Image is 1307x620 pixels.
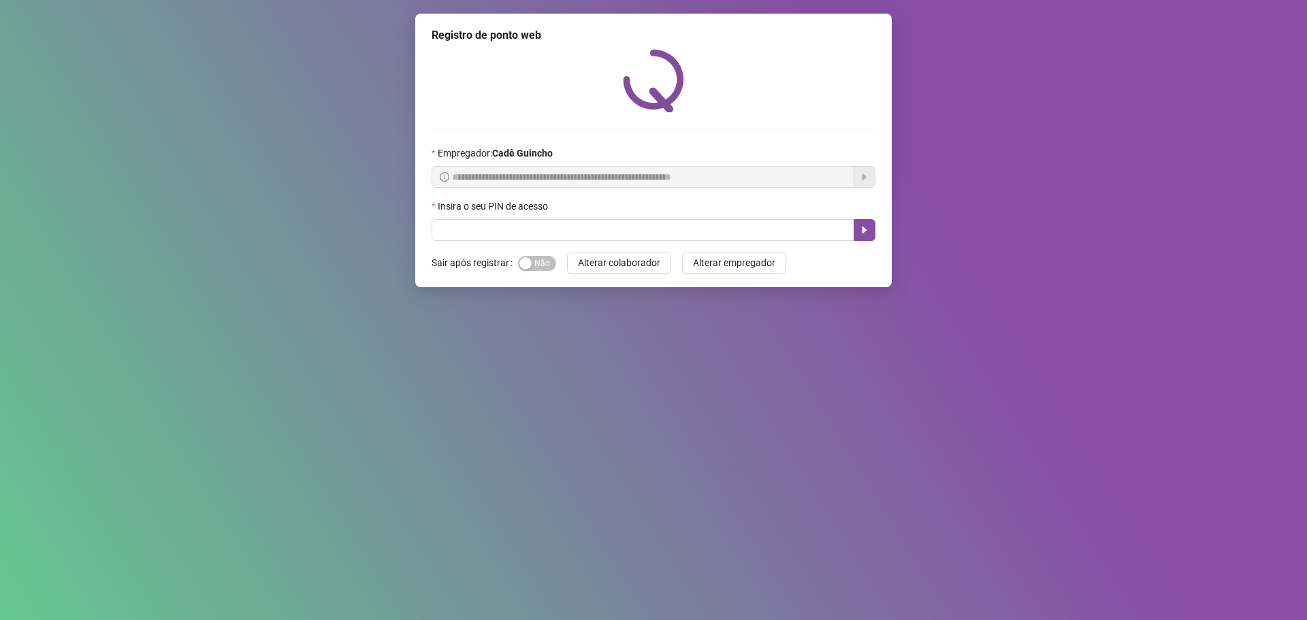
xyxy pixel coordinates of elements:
[432,252,518,274] label: Sair após registrar
[623,49,684,112] img: QRPoint
[567,252,671,274] button: Alterar colaborador
[578,255,660,270] span: Alterar colaborador
[432,27,875,44] div: Registro de ponto web
[440,172,449,182] span: info-circle
[682,252,786,274] button: Alterar empregador
[492,148,553,159] strong: Cadê Guincho
[859,225,870,235] span: caret-right
[432,199,557,214] label: Insira o seu PIN de acesso
[693,255,775,270] span: Alterar empregador
[438,146,553,161] span: Empregador :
